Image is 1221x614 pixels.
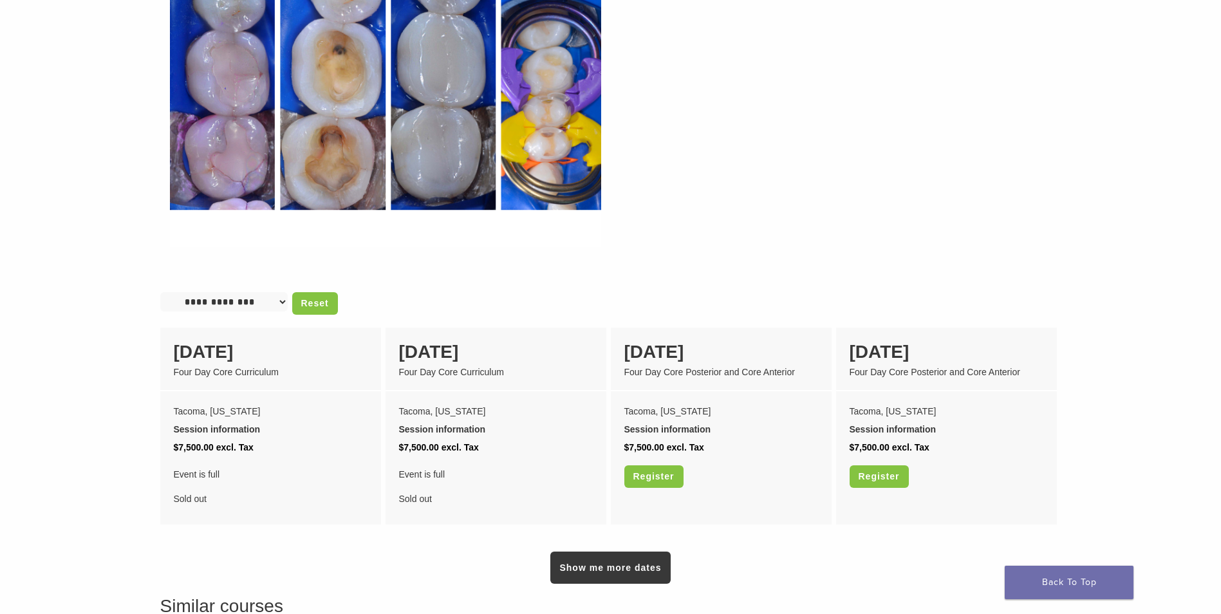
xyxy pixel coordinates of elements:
div: Tacoma, [US_STATE] [624,402,818,420]
span: excl. Tax [216,442,254,452]
div: Four Day Core Curriculum [399,366,593,379]
div: Four Day Core Posterior and Core Anterior [624,366,818,379]
span: excl. Tax [892,442,929,452]
div: Sold out [399,465,593,508]
div: Four Day Core Posterior and Core Anterior [850,366,1043,379]
div: Four Day Core Curriculum [174,366,368,379]
div: Session information [399,420,593,438]
a: Register [624,465,684,488]
span: Event is full [174,465,368,483]
div: [DATE] [624,339,818,366]
a: Reset [292,292,338,315]
span: $7,500.00 [174,442,214,452]
div: Tacoma, [US_STATE] [850,402,1043,420]
div: Session information [850,420,1043,438]
div: [DATE] [850,339,1043,366]
span: Event is full [399,465,593,483]
span: excl. Tax [667,442,704,452]
div: Session information [174,420,368,438]
span: excl. Tax [442,442,479,452]
div: Tacoma, [US_STATE] [399,402,593,420]
a: Back To Top [1005,566,1133,599]
div: [DATE] [399,339,593,366]
div: Session information [624,420,818,438]
div: Sold out [174,465,368,508]
span: $7,500.00 [850,442,890,452]
span: $7,500.00 [399,442,439,452]
div: Tacoma, [US_STATE] [174,402,368,420]
a: Show me more dates [550,552,670,584]
div: [DATE] [174,339,368,366]
span: $7,500.00 [624,442,664,452]
a: Register [850,465,909,488]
